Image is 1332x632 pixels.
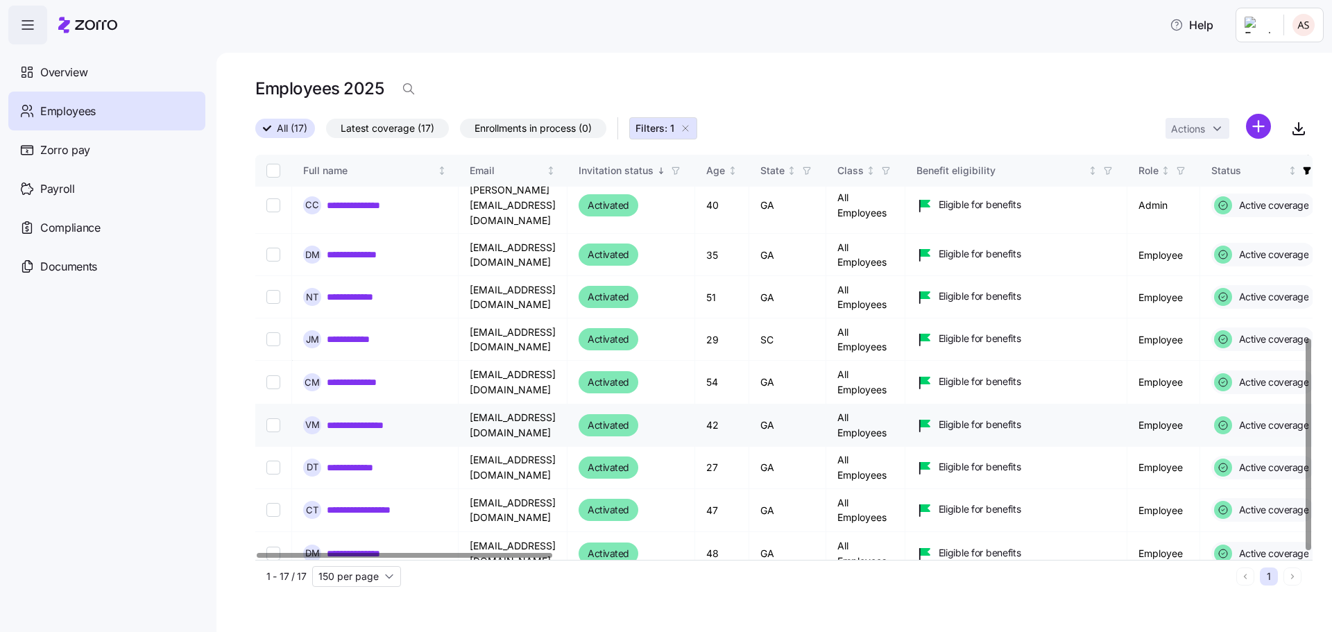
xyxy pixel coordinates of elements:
span: Filters: 1 [635,121,674,135]
span: Eligible for benefits [939,375,1021,388]
th: Benefit eligibilityNot sorted [905,155,1127,187]
span: D M [305,250,320,259]
td: 29 [695,318,749,361]
span: J M [306,335,319,344]
span: C C [305,200,319,210]
span: D M [305,549,320,558]
span: Activated [588,502,629,518]
td: 47 [695,489,749,532]
td: GA [749,276,826,318]
td: [EMAIL_ADDRESS][DOMAIN_NAME] [459,318,567,361]
span: Eligible for benefits [939,502,1021,516]
span: Eligible for benefits [939,198,1021,212]
td: 42 [695,404,749,447]
td: Employee [1127,276,1200,318]
span: Activated [588,374,629,391]
td: Employee [1127,404,1200,447]
div: Benefit eligibility [916,163,1086,178]
td: 51 [695,276,749,318]
a: Payroll [8,169,205,208]
img: Employer logo [1245,17,1272,33]
td: GA [749,489,826,532]
a: Employees [8,92,205,130]
span: All (17) [277,119,307,137]
td: All Employees [826,234,905,276]
span: Active coverage [1235,290,1309,304]
span: Active coverage [1235,547,1309,561]
input: Select record 10 [266,248,280,262]
span: Active coverage [1235,248,1309,262]
th: RoleNot sorted [1127,155,1200,187]
h1: Employees 2025 [255,78,384,99]
div: Not sorted [437,166,447,176]
span: Activated [588,331,629,348]
span: Activated [588,246,629,263]
input: Select record 16 [266,503,280,517]
td: Admin [1127,177,1200,234]
td: 35 [695,234,749,276]
td: [EMAIL_ADDRESS][DOMAIN_NAME] [459,489,567,532]
td: [PERSON_NAME][EMAIL_ADDRESS][DOMAIN_NAME] [459,177,567,234]
th: Full nameNot sorted [292,155,459,187]
span: C M [305,378,320,387]
td: SC [749,318,826,361]
td: All Employees [826,318,905,361]
button: Actions [1165,118,1229,139]
input: Select record 14 [266,418,280,432]
td: GA [749,177,826,234]
div: Not sorted [1161,166,1170,176]
button: Help [1159,11,1224,39]
td: [EMAIL_ADDRESS][DOMAIN_NAME] [459,532,567,574]
td: [EMAIL_ADDRESS][DOMAIN_NAME] [459,234,567,276]
th: EmailNot sorted [459,155,567,187]
span: Active coverage [1235,375,1309,389]
span: Activated [588,459,629,476]
div: Invitation status [579,163,654,178]
span: Active coverage [1235,332,1309,346]
td: GA [749,404,826,447]
input: Select record 15 [266,461,280,475]
span: N T [306,293,318,302]
td: Employee [1127,489,1200,532]
button: 1 [1260,567,1278,586]
th: StateNot sorted [749,155,826,187]
div: Role [1138,163,1159,178]
span: D T [307,463,318,472]
a: Documents [8,247,205,286]
td: All Employees [826,361,905,404]
td: GA [749,532,826,574]
th: ClassNot sorted [826,155,905,187]
input: Select record 9 [266,198,280,212]
td: 54 [695,361,749,404]
img: 9c19ce4635c6dd4ff600ad4722aa7a00 [1292,14,1315,36]
div: Not sorted [546,166,556,176]
span: Eligible for benefits [939,546,1021,560]
span: Activated [588,545,629,562]
span: Latest coverage (17) [341,119,434,137]
div: Sorted descending [656,166,666,176]
div: Not sorted [787,166,796,176]
svg: add icon [1246,114,1271,139]
button: Next page [1283,567,1301,586]
input: Select all records [266,164,280,178]
span: 1 - 17 / 17 [266,570,307,583]
div: Email [470,163,544,178]
td: [EMAIL_ADDRESS][DOMAIN_NAME] [459,276,567,318]
span: Activated [588,417,629,434]
td: Employee [1127,532,1200,574]
th: Invitation statusSorted descending [567,155,695,187]
button: Previous page [1236,567,1254,586]
td: 40 [695,177,749,234]
td: Employee [1127,234,1200,276]
span: Eligible for benefits [939,418,1021,432]
div: Not sorted [866,166,876,176]
div: State [760,163,785,178]
span: Overview [40,64,87,81]
a: Overview [8,53,205,92]
td: Employee [1127,361,1200,404]
div: Age [706,163,725,178]
td: 27 [695,447,749,489]
a: Compliance [8,208,205,247]
td: GA [749,234,826,276]
span: Employees [40,103,96,120]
